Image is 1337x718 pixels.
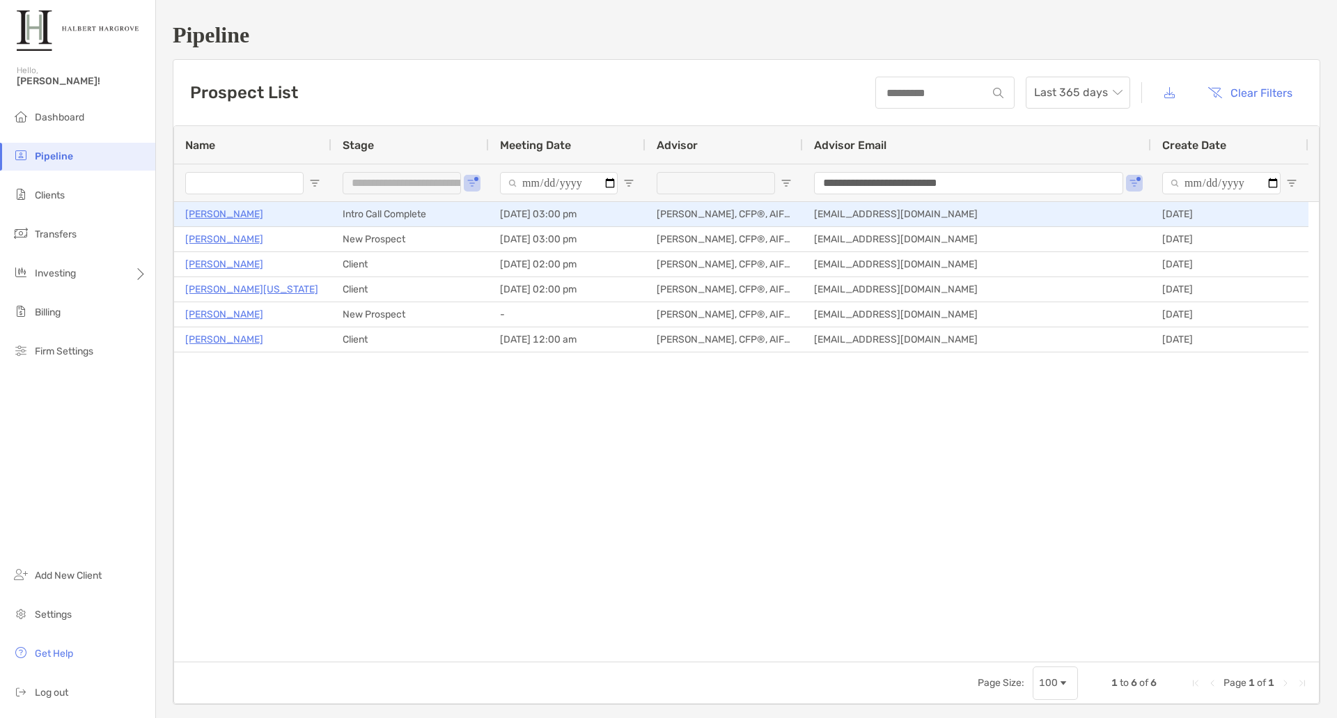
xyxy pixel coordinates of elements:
[13,225,29,242] img: transfers icon
[35,111,84,123] span: Dashboard
[331,252,489,276] div: Client
[1162,172,1281,194] input: Create Date Filter Input
[13,264,29,281] img: investing icon
[803,327,1151,352] div: [EMAIL_ADDRESS][DOMAIN_NAME]
[803,252,1151,276] div: [EMAIL_ADDRESS][DOMAIN_NAME]
[489,252,646,276] div: [DATE] 02:00 pm
[185,256,263,273] a: [PERSON_NAME]
[1131,677,1137,689] span: 6
[489,227,646,251] div: [DATE] 03:00 pm
[13,683,29,700] img: logout icon
[1297,678,1308,689] div: Last Page
[1129,178,1140,189] button: Open Filter Menu
[35,267,76,279] span: Investing
[185,331,263,348] a: [PERSON_NAME]
[331,327,489,352] div: Client
[1033,666,1078,700] div: Page Size
[1280,678,1291,689] div: Next Page
[1162,139,1226,152] span: Create Date
[35,228,77,240] span: Transfers
[1286,178,1297,189] button: Open Filter Menu
[1151,252,1308,276] div: [DATE]
[1257,677,1266,689] span: of
[185,281,318,298] a: [PERSON_NAME][US_STATE]
[13,566,29,583] img: add_new_client icon
[803,227,1151,251] div: [EMAIL_ADDRESS][DOMAIN_NAME]
[1151,327,1308,352] div: [DATE]
[185,139,215,152] span: Name
[489,277,646,302] div: [DATE] 02:00 pm
[467,178,478,189] button: Open Filter Menu
[646,327,803,352] div: [PERSON_NAME], CFP®, AIF®
[489,327,646,352] div: [DATE] 12:00 am
[185,231,263,248] a: [PERSON_NAME]
[657,139,698,152] span: Advisor
[331,277,489,302] div: Client
[489,202,646,226] div: [DATE] 03:00 pm
[35,345,93,357] span: Firm Settings
[1150,677,1157,689] span: 6
[1139,677,1148,689] span: of
[1151,277,1308,302] div: [DATE]
[1151,202,1308,226] div: [DATE]
[35,189,65,201] span: Clients
[309,178,320,189] button: Open Filter Menu
[13,644,29,661] img: get-help icon
[331,302,489,327] div: New Prospect
[803,277,1151,302] div: [EMAIL_ADDRESS][DOMAIN_NAME]
[1120,677,1129,689] span: to
[978,677,1024,689] div: Page Size:
[814,139,886,152] span: Advisor Email
[331,202,489,226] div: Intro Call Complete
[1151,227,1308,251] div: [DATE]
[646,302,803,327] div: [PERSON_NAME], CFP®, AIF®
[17,75,147,87] span: [PERSON_NAME]!
[993,88,1003,98] img: input icon
[173,22,1320,48] h1: Pipeline
[13,186,29,203] img: clients icon
[500,139,571,152] span: Meeting Date
[13,605,29,622] img: settings icon
[646,227,803,251] div: [PERSON_NAME], CFP®, AIF®
[331,227,489,251] div: New Prospect
[185,172,304,194] input: Name Filter Input
[1190,678,1201,689] div: First Page
[13,342,29,359] img: firm-settings icon
[1223,677,1246,689] span: Page
[1197,77,1303,108] button: Clear Filters
[489,302,646,327] div: -
[185,205,263,223] a: [PERSON_NAME]
[35,609,72,621] span: Settings
[35,648,73,660] span: Get Help
[623,178,634,189] button: Open Filter Menu
[17,6,139,56] img: Zoe Logo
[1111,677,1118,689] span: 1
[500,172,618,194] input: Meeting Date Filter Input
[646,252,803,276] div: [PERSON_NAME], CFP®, AIF®
[646,277,803,302] div: [PERSON_NAME], CFP®, AIF®
[1268,677,1274,689] span: 1
[185,306,263,323] a: [PERSON_NAME]
[803,202,1151,226] div: [EMAIL_ADDRESS][DOMAIN_NAME]
[35,687,68,699] span: Log out
[814,172,1123,194] input: Advisor Email Filter Input
[13,108,29,125] img: dashboard icon
[781,178,792,189] button: Open Filter Menu
[1039,677,1058,689] div: 100
[1207,678,1218,689] div: Previous Page
[13,147,29,164] img: pipeline icon
[1151,302,1308,327] div: [DATE]
[35,570,102,582] span: Add New Client
[646,202,803,226] div: [PERSON_NAME], CFP®, AIF®
[190,83,298,102] h3: Prospect List
[1249,677,1255,689] span: 1
[35,150,73,162] span: Pipeline
[343,139,374,152] span: Stage
[35,306,61,318] span: Billing
[803,302,1151,327] div: [EMAIL_ADDRESS][DOMAIN_NAME]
